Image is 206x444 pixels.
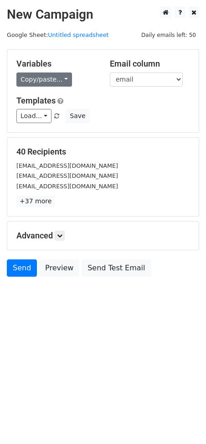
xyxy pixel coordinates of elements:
[39,259,79,277] a: Preview
[16,162,118,169] small: [EMAIL_ADDRESS][DOMAIN_NAME]
[66,109,89,123] button: Save
[7,259,37,277] a: Send
[7,31,109,38] small: Google Sheet:
[138,31,199,38] a: Daily emails left: 50
[16,96,56,105] a: Templates
[48,31,108,38] a: Untitled spreadsheet
[16,231,190,241] h5: Advanced
[16,183,118,190] small: [EMAIL_ADDRESS][DOMAIN_NAME]
[160,400,206,444] iframe: Chat Widget
[16,72,72,87] a: Copy/paste...
[16,172,118,179] small: [EMAIL_ADDRESS][DOMAIN_NAME]
[7,7,199,22] h2: New Campaign
[16,196,55,207] a: +37 more
[16,59,96,69] h5: Variables
[16,147,190,157] h5: 40 Recipients
[138,30,199,40] span: Daily emails left: 50
[82,259,151,277] a: Send Test Email
[110,59,190,69] h5: Email column
[16,109,51,123] a: Load...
